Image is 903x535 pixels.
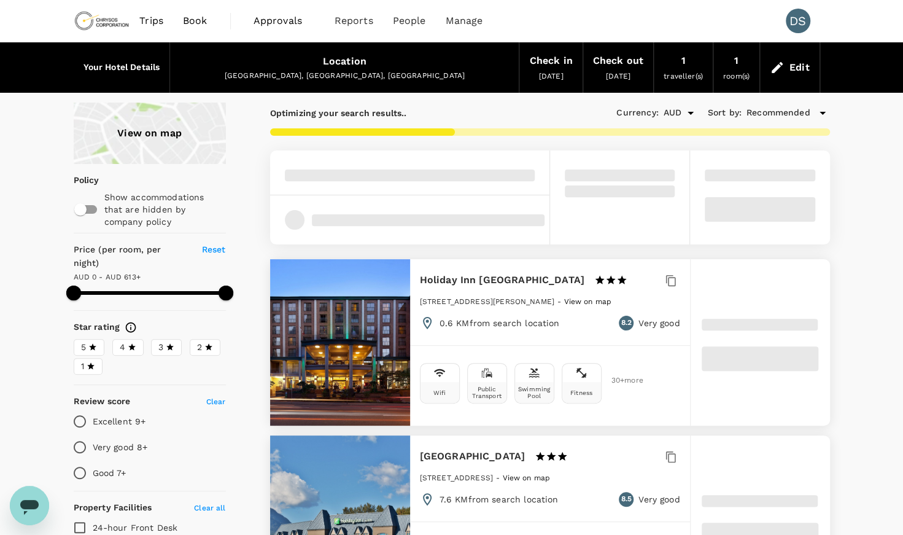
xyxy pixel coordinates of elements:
[183,14,207,28] span: Book
[734,52,738,69] div: 1
[93,467,126,479] p: Good 7+
[496,474,502,482] span: -
[638,317,680,329] p: Very good
[502,474,550,482] span: View on map
[420,271,584,289] h6: Holiday Inn [GEOGRAPHIC_DATA]
[254,14,315,28] span: Approvals
[621,317,631,329] span: 8.2
[74,321,120,334] h6: Star rating
[270,107,407,119] p: Optimizing your search results..
[616,106,658,120] h6: Currency :
[74,243,188,270] h6: Price (per room, per night)
[158,341,163,354] span: 3
[202,244,226,254] span: Reset
[557,297,564,306] span: -
[104,191,225,228] p: Show accommodations that are hidden by company policy
[529,52,572,69] div: Check in
[81,360,84,373] span: 1
[74,174,82,186] p: Policy
[564,296,611,306] a: View on map
[746,106,810,120] span: Recommended
[611,377,630,385] span: 30 + more
[420,474,493,482] span: [STREET_ADDRESS]
[206,397,226,406] span: Clear
[570,389,592,396] div: Fitness
[335,14,373,28] span: Reports
[93,415,146,428] p: Excellent 9+
[74,103,226,164] a: View on map
[682,104,699,122] button: Open
[420,297,554,306] span: [STREET_ADDRESS][PERSON_NAME]
[393,14,426,28] span: People
[606,72,630,80] span: [DATE]
[621,493,631,506] span: 8.5
[323,53,366,70] div: Location
[10,486,49,525] iframe: Button to launch messaging window
[638,493,680,506] p: Very good
[74,395,131,408] h6: Review score
[470,386,504,399] div: Public Transport
[420,448,525,465] h6: [GEOGRAPHIC_DATA]
[125,321,137,334] svg: Star ratings are awarded to properties to represent the quality of services, facilities, and amen...
[786,9,810,33] div: DS
[681,52,685,69] div: 1
[74,273,141,281] span: AUD 0 - AUD 613+
[139,14,163,28] span: Trips
[440,493,559,506] p: 7.6 KM from search location
[180,70,509,82] div: [GEOGRAPHIC_DATA], [GEOGRAPHIC_DATA], [GEOGRAPHIC_DATA]
[723,72,750,80] span: room(s)
[433,389,446,396] div: Wifi
[74,7,130,34] img: Chrysos Corporation
[93,523,178,533] span: 24-hour Front Desk
[197,341,202,354] span: 2
[93,441,148,453] p: Very good 8+
[708,106,742,120] h6: Sort by :
[593,52,643,69] div: Check out
[502,472,550,482] a: View on map
[539,72,564,80] span: [DATE]
[789,59,810,76] div: Edit
[74,501,152,515] h6: Property Facilities
[440,317,560,329] p: 0.6 KM from search location
[517,386,551,399] div: Swimming Pool
[445,14,483,28] span: Manage
[83,61,160,74] h6: Your Hotel Details
[564,297,611,306] span: View on map
[664,72,703,80] span: traveller(s)
[194,504,225,512] span: Clear all
[81,341,86,354] span: 5
[120,341,125,354] span: 4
